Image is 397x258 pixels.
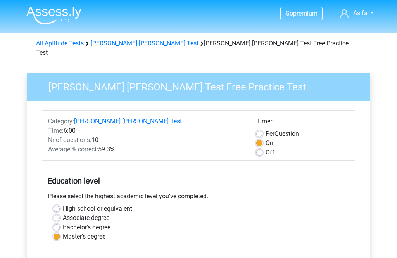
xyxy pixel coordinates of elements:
span: Time: [48,127,64,134]
span: Asifa [353,9,368,17]
a: Asifa [337,9,377,18]
label: On [266,139,273,148]
label: Master's degree [63,232,105,241]
span: premium [293,10,318,17]
div: 6:00 [42,126,250,135]
span: Average % correct: [48,145,98,153]
label: Question [266,129,299,139]
span: Nr of questions: [48,136,91,144]
div: Timer [256,117,349,129]
div: 10 [42,135,250,145]
label: Off [266,148,274,157]
a: All Aptitude Tests [36,40,84,47]
a: [PERSON_NAME] [PERSON_NAME] Test [91,40,198,47]
span: Category: [48,118,74,125]
span: Go [285,10,293,17]
img: Assessly [26,6,81,24]
h3: [PERSON_NAME] [PERSON_NAME] Test Free Practice Test [39,78,364,93]
div: 59.3% [42,145,250,154]
h5: Education level [48,173,349,189]
label: Bachelor's degree [63,223,110,232]
a: [PERSON_NAME] [PERSON_NAME] Test [74,118,182,125]
span: Per [266,130,274,137]
div: [PERSON_NAME] [PERSON_NAME] Test Free Practice Test [33,39,364,57]
div: Please select the highest academic level you’ve completed. [42,192,355,204]
a: Gopremium [281,8,322,19]
label: High school or equivalent [63,204,132,213]
label: Associate degree [63,213,109,223]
